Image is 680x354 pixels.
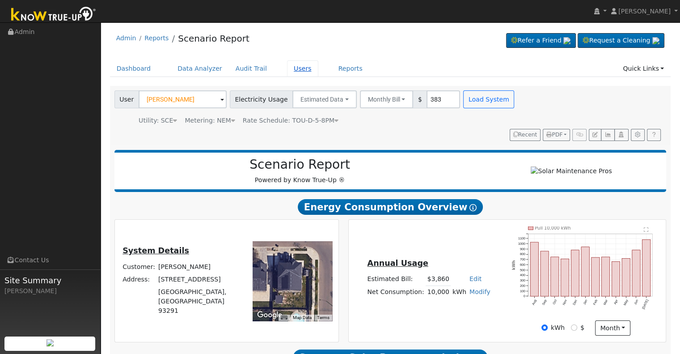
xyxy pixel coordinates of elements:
text: 700 [520,257,525,261]
text: 1000 [518,242,525,246]
text: 500 [520,268,525,272]
button: Multi-Series Graph [601,129,615,141]
text: Dec [572,299,579,306]
td: Net Consumption: [366,286,426,299]
rect: onclick="" [633,250,641,296]
h2: Scenario Report [123,157,476,172]
text: 1100 [518,236,525,240]
button: Login As [614,129,628,141]
div: Powered by Know True-Up ® [119,157,481,185]
span: $ [413,90,427,108]
a: Reports [144,34,169,42]
a: Admin [116,34,136,42]
text: 900 [520,247,525,251]
span: Site Summary [4,274,96,286]
text: 100 [520,289,525,293]
span: User [114,90,139,108]
rect: onclick="" [561,259,569,296]
div: Utility: SCE [139,116,177,125]
a: Reports [332,60,369,77]
u: Annual Usage [367,259,428,268]
input: Select a User [139,90,227,108]
button: Load System [463,90,514,108]
td: Customer: [121,260,157,273]
input: $ [571,324,577,331]
td: kWh [451,286,468,299]
button: PDF [543,129,570,141]
rect: onclick="" [612,261,620,296]
button: Monthly Bill [360,90,414,108]
rect: onclick="" [571,250,579,296]
img: retrieve [652,37,659,44]
text: Apr [613,299,619,305]
text: Mar [603,299,609,306]
td: $3,860 [426,273,451,286]
td: Address: [121,273,157,286]
button: Estimated Data [292,90,357,108]
a: Help Link [647,129,661,141]
a: Open this area in Google Maps (opens a new window) [255,309,284,321]
button: month [595,320,630,336]
td: [STREET_ADDRESS] [157,273,241,286]
text: Aug [531,299,537,306]
a: Data Analyzer [171,60,229,77]
text: Pull 10,000 kWh [535,226,571,230]
text: Jan [583,299,588,306]
input: kWh [541,324,548,331]
rect: onclick="" [602,257,610,296]
img: Google [255,309,284,321]
rect: onclick="" [541,251,549,296]
span: [PERSON_NAME] [618,8,671,15]
u: System Details [122,246,189,255]
text: Oct [552,299,558,305]
label: kWh [551,323,565,333]
text: [DATE] [642,299,650,310]
rect: onclick="" [622,258,630,296]
label: $ [580,323,584,333]
a: Refer a Friend [506,33,576,48]
img: retrieve [46,339,54,346]
text: 400 [520,273,525,277]
td: [PERSON_NAME] [157,260,241,273]
a: Users [287,60,318,77]
text: 800 [520,252,525,256]
text: kWh [512,260,516,270]
a: Request a Cleaning [578,33,664,48]
a: Dashboard [110,60,158,77]
text: Sep [541,299,548,306]
rect: onclick="" [530,242,538,296]
td: [GEOGRAPHIC_DATA], [GEOGRAPHIC_DATA] 93291 [157,286,241,317]
a: Audit Trail [229,60,274,77]
button: Recent [510,129,541,141]
text: Jun [634,299,639,306]
a: Terms [317,315,329,320]
text: 300 [520,278,525,282]
i: Show Help [469,204,477,211]
td: 10,000 [426,286,451,299]
button: Map Data [293,315,312,321]
td: Estimated Bill: [366,273,426,286]
img: Solar Maintenance Pros [531,166,612,176]
rect: onclick="" [582,247,590,296]
text: 600 [520,263,525,267]
span: Electricity Usage [230,90,293,108]
rect: onclick="" [592,257,600,296]
rect: onclick="" [643,239,651,296]
rect: onclick="" [551,257,559,296]
span: Energy Consumption Overview [298,199,483,215]
img: Know True-Up [7,5,101,25]
span: PDF [546,132,562,138]
div: Metering: NEM [185,116,235,125]
text: 200 [520,284,525,288]
button: Edit User [589,129,601,141]
a: Scenario Report [178,33,249,44]
a: Quick Links [616,60,671,77]
button: Keyboard shortcuts [281,315,287,321]
text:  [644,227,649,232]
span: Alias: None [243,117,338,124]
text: Nov [562,299,568,306]
a: Edit [469,275,481,282]
img: retrieve [563,37,570,44]
text: Feb [593,299,599,306]
a: Modify [469,288,490,295]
